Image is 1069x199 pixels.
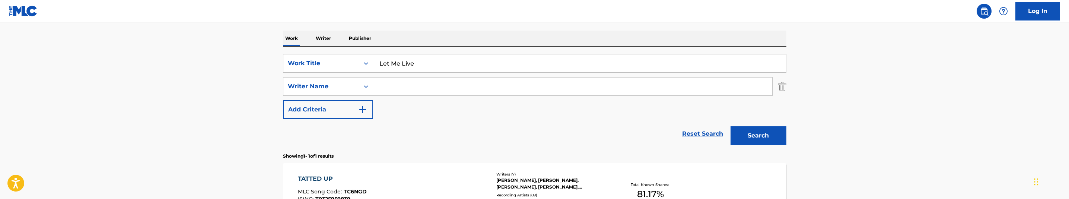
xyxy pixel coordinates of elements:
img: MLC Logo [9,6,38,16]
img: Delete Criterion [778,77,786,96]
p: Work [283,31,300,46]
a: Reset Search [678,126,727,142]
p: Publisher [347,31,373,46]
div: Recording Artists ( 89 ) [496,192,609,198]
div: Writers ( 7 ) [496,171,609,177]
img: help [999,7,1008,16]
img: search [980,7,989,16]
button: Search [731,126,786,145]
div: [PERSON_NAME], [PERSON_NAME], [PERSON_NAME], [PERSON_NAME], [PERSON_NAME], [PERSON_NAME], [PERSON... [496,177,609,190]
div: Help [996,4,1011,19]
button: Add Criteria [283,100,373,119]
p: Total Known Shares: [631,182,671,187]
span: TC6NGD [344,188,367,195]
form: Search Form [283,54,786,149]
iframe: Chat Widget [1032,163,1069,199]
p: Showing 1 - 1 of 1 results [283,153,334,159]
img: 9d2ae6d4665cec9f34b9.svg [358,105,367,114]
div: Work Title [288,59,355,68]
a: Log In [1015,2,1060,20]
div: TATTED UP [298,174,367,183]
div: Drag [1034,171,1038,193]
a: Public Search [977,4,992,19]
p: Writer [314,31,333,46]
div: Writer Name [288,82,355,91]
span: MLC Song Code : [298,188,344,195]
